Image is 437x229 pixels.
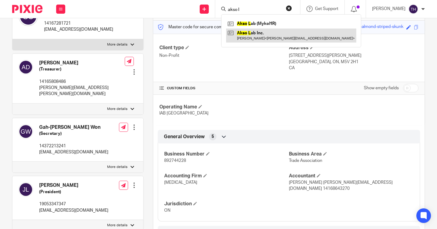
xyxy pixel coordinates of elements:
span: 5 [212,134,214,140]
span: IAB [GEOGRAPHIC_DATA] [159,111,208,115]
span: 892744228 [164,159,186,163]
img: svg%3E [19,60,33,74]
p: 14167281721 [44,20,113,26]
h4: Business Area [289,151,414,157]
h4: Address [289,45,418,51]
h5: (Secretary) [39,131,108,137]
p: [EMAIL_ADDRESS][DOMAIN_NAME] [39,149,108,155]
p: Master code for secure communications and files [158,24,263,30]
span: ON [164,208,171,213]
span: Get Support [315,7,338,11]
h5: (Treasurer) [39,66,125,72]
p: More details [107,165,127,169]
img: svg%3E [408,4,418,14]
h4: Accountant [289,173,414,179]
h4: [PERSON_NAME] [39,60,125,66]
h5: (President) [39,189,108,195]
p: CA [289,65,418,71]
label: Show empty fields [364,85,399,91]
span: [PERSON_NAME] [PERSON_NAME][EMAIL_ADDRESS][DOMAIN_NAME] 14168643270 [289,180,393,191]
p: 14165808486 [39,79,125,85]
p: [PERSON_NAME][EMAIL_ADDRESS][PERSON_NAME][DOMAIN_NAME] [39,85,125,97]
h4: Accounting Firm [164,173,289,179]
h4: Business Number [164,151,289,157]
p: More details [107,42,127,47]
span: [MEDICAL_DATA] [164,180,197,185]
button: Clear [286,5,292,11]
p: Non-Profit [159,53,289,59]
h4: Gah-[PERSON_NAME] Won [39,124,108,131]
h4: Jurisdiction [164,201,289,207]
span: General Overview [164,134,205,140]
span: Trade Association [289,159,322,163]
img: svg%3E [19,182,33,197]
div: vegan-almond-striped-skunk [349,24,403,31]
h4: Client type [159,45,289,51]
img: svg%3E [19,124,33,139]
p: 14372213241 [39,143,108,149]
p: [STREET_ADDRESS][PERSON_NAME] [289,53,418,59]
h4: Operating Name [159,104,289,110]
p: 19053347347 [39,201,108,207]
img: Pixie [12,5,42,13]
p: More details [107,223,127,228]
p: [EMAIL_ADDRESS][DOMAIN_NAME] [39,207,108,214]
p: [EMAIL_ADDRESS][DOMAIN_NAME] [44,26,113,32]
p: More details [107,107,127,111]
h4: CUSTOM FIELDS [159,86,289,91]
h4: [PERSON_NAME] [39,182,108,189]
input: Search [227,7,282,13]
p: [GEOGRAPHIC_DATA], ON, M5V 2H1 [289,59,418,65]
p: [PERSON_NAME] [372,6,405,12]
